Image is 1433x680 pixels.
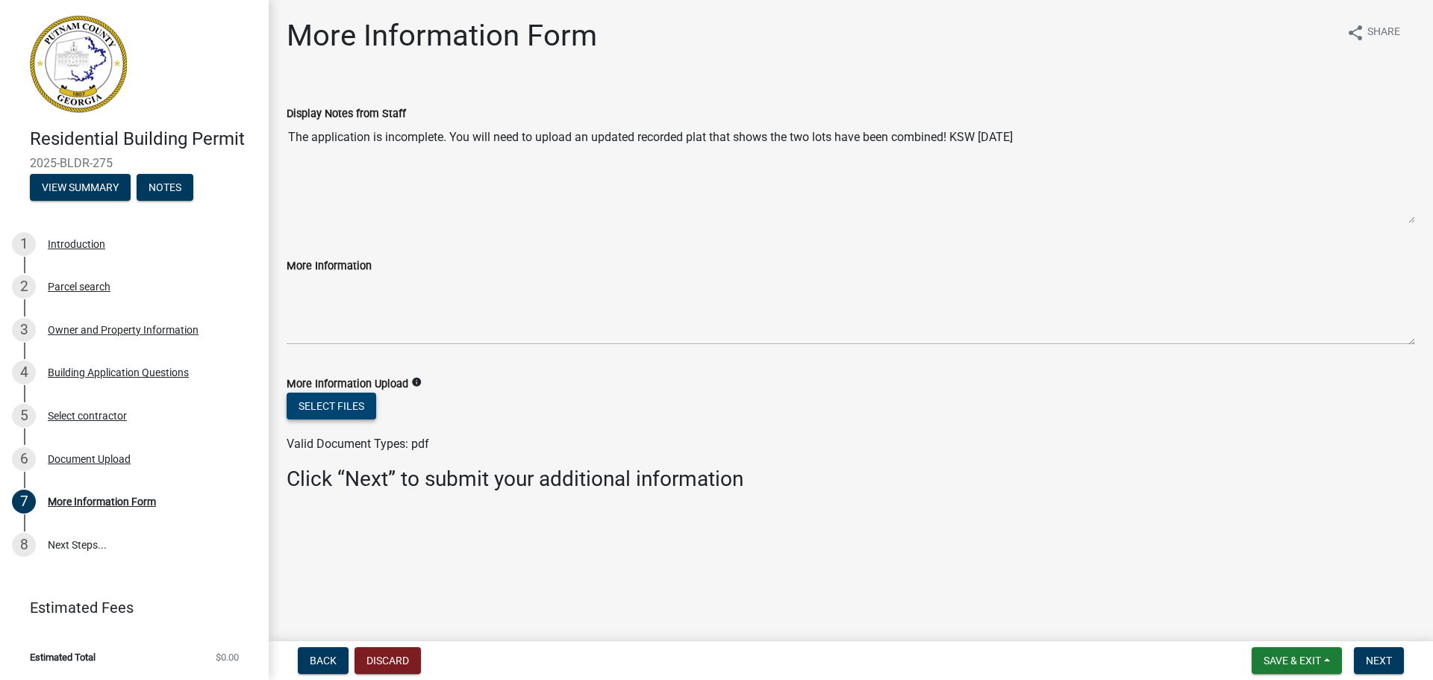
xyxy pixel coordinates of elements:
[30,156,239,170] span: 2025-BLDR-275
[48,325,199,335] div: Owner and Property Information
[12,318,36,342] div: 3
[1252,647,1342,674] button: Save & Exit
[1354,647,1404,674] button: Next
[1264,655,1321,667] span: Save & Exit
[1366,655,1392,667] span: Next
[216,652,239,662] span: $0.00
[287,379,408,390] label: More Information Upload
[30,16,127,113] img: Putnam County, Georgia
[48,496,156,507] div: More Information Form
[48,367,189,378] div: Building Application Questions
[12,533,36,557] div: 8
[12,447,36,471] div: 6
[48,239,105,249] div: Introduction
[287,393,376,419] button: Select files
[287,122,1415,224] textarea: The application is incomplete. You will need to upload an updated recorded plat that shows the tw...
[137,182,193,194] wm-modal-confirm: Notes
[310,655,337,667] span: Back
[30,128,257,150] h4: Residential Building Permit
[1346,24,1364,42] i: share
[12,404,36,428] div: 5
[12,490,36,514] div: 7
[48,454,131,464] div: Document Upload
[287,261,372,272] label: More Information
[12,361,36,384] div: 4
[30,652,96,662] span: Estimated Total
[30,174,131,201] button: View Summary
[1334,18,1412,47] button: shareShare
[298,647,349,674] button: Back
[411,377,422,387] i: info
[355,647,421,674] button: Discard
[48,411,127,421] div: Select contractor
[12,593,245,623] a: Estimated Fees
[137,174,193,201] button: Notes
[287,437,429,451] span: Valid Document Types: pdf
[287,467,1415,492] h3: Click “Next” to submit your additional information
[287,18,597,54] h1: More Information Form
[12,275,36,299] div: 2
[287,109,406,119] label: Display Notes from Staff
[12,232,36,256] div: 1
[30,182,131,194] wm-modal-confirm: Summary
[48,281,110,292] div: Parcel search
[1367,24,1400,42] span: Share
